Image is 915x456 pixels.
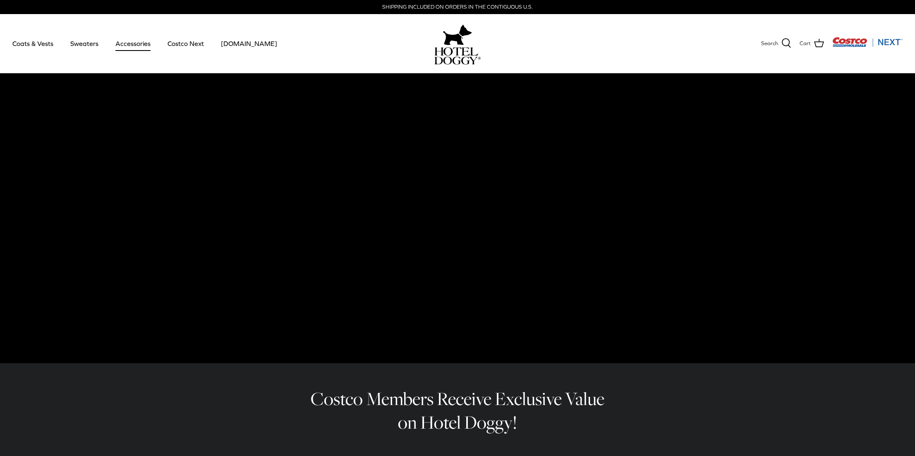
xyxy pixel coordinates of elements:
[108,29,158,58] a: Accessories
[434,47,481,65] img: hoteldoggycom
[5,29,61,58] a: Coats & Vests
[443,22,472,47] img: hoteldoggy.com
[800,39,811,48] span: Cart
[304,387,611,434] h2: Costco Members Receive Exclusive Value on Hotel Doggy!
[160,29,211,58] a: Costco Next
[213,29,285,58] a: [DOMAIN_NAME]
[832,37,903,47] img: Costco Next
[761,38,791,49] a: Search
[761,39,778,48] span: Search
[63,29,106,58] a: Sweaters
[800,38,824,49] a: Cart
[434,22,481,65] a: hoteldoggy.com hoteldoggycom
[832,42,903,48] a: Visit Costco Next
